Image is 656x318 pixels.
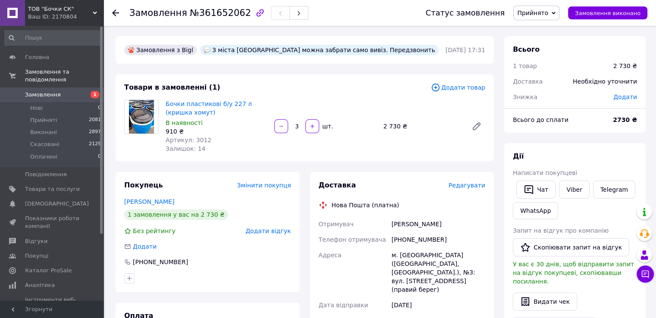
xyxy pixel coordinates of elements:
[91,91,99,98] span: 1
[98,153,101,161] span: 0
[380,120,465,132] div: 2 730 ₴
[30,104,43,112] span: Нові
[237,182,291,189] span: Змінити покупця
[330,201,402,209] div: Нова Пошта (платна)
[166,137,211,143] span: Артикул: 3012
[390,232,487,247] div: [PHONE_NUMBER]
[129,100,154,134] img: Бочки пластикові б/у 227 л (кришка хомут)
[124,83,220,91] span: Товари в замовленні (1)
[319,236,386,243] span: Телефон отримувача
[124,45,197,55] div: Замовлення з Bigl
[129,8,187,18] span: Замовлення
[513,62,537,69] span: 1 товар
[89,140,101,148] span: 2125
[320,122,334,131] div: шт.
[124,181,163,189] span: Покупець
[25,267,72,274] span: Каталог ProSale
[390,247,487,297] div: м. [GEOGRAPHIC_DATA] ([GEOGRAPHIC_DATA], [GEOGRAPHIC_DATA].), №3: вул. [STREET_ADDRESS] (правий б...
[25,68,104,84] span: Замовлення та повідомлення
[124,198,174,205] a: [PERSON_NAME]
[166,100,252,116] a: Бочки пластикові б/у 227 л (кришка хомут)
[25,200,89,208] span: [DEMOGRAPHIC_DATA]
[25,171,67,178] span: Повідомлення
[613,116,637,123] b: 2730 ₴
[245,228,291,234] span: Додати відгук
[593,181,635,199] a: Telegram
[468,118,485,135] a: Редагувати
[446,47,485,53] time: [DATE] 17:31
[25,91,61,99] span: Замовлення
[516,181,556,199] button: Чат
[431,83,485,92] span: Додати товар
[25,53,49,61] span: Головна
[166,145,205,152] span: Залишок: 14
[30,140,60,148] span: Скасовані
[4,30,102,46] input: Пошук
[166,127,267,136] div: 910 ₴
[568,72,642,91] div: Необхідно уточнити
[517,9,548,16] span: Прийнято
[89,128,101,136] span: 2897
[637,265,654,283] button: Чат з покупцем
[390,216,487,232] div: [PERSON_NAME]
[513,261,634,285] span: У вас є 30 днів, щоб відправити запит на відгук покупцеві, скопіювавши посилання.
[30,128,57,136] span: Виконані
[513,116,568,123] span: Всього до сплати
[319,252,342,259] span: Адреса
[204,47,210,53] img: :speech_balloon:
[449,182,485,189] span: Редагувати
[30,116,57,124] span: Прийняті
[575,10,640,16] span: Замовлення виконано
[513,202,558,219] a: WhatsApp
[190,8,251,18] span: №361652062
[513,94,537,100] span: Знижка
[319,181,356,189] span: Доставка
[513,169,577,176] span: Написати покупцеві
[25,237,47,245] span: Відгуки
[200,45,439,55] div: З міста [GEOGRAPHIC_DATA] можна забрати само вивіз. Передзвонить
[319,221,354,228] span: Отримувач
[513,45,540,53] span: Всього
[319,302,368,309] span: Дата відправки
[132,258,189,266] div: [PHONE_NUMBER]
[166,119,203,126] span: В наявності
[30,153,57,161] span: Оплачені
[25,215,80,230] span: Показники роботи компанії
[124,209,228,220] div: 1 замовлення у вас на 2 730 ₴
[390,297,487,313] div: [DATE]
[133,228,176,234] span: Без рейтингу
[513,293,577,311] button: Видати чек
[28,13,104,21] div: Ваш ID: 2170804
[426,9,505,17] div: Статус замовлення
[568,6,647,19] button: Замовлення виконано
[613,94,637,100] span: Додати
[513,227,609,234] span: Запит на відгук про компанію
[25,252,48,260] span: Покупці
[28,5,93,13] span: ТОВ "Бочки СК"
[89,116,101,124] span: 2081
[133,243,157,250] span: Додати
[513,78,543,85] span: Доставка
[112,9,119,17] div: Повернутися назад
[559,181,589,199] a: Viber
[613,62,637,70] div: 2 730 ₴
[25,281,55,289] span: Аналітика
[513,152,524,160] span: Дії
[25,296,80,312] span: Інструменти веб-майстра та SEO
[513,238,629,256] button: Скопіювати запит на відгук
[98,104,101,112] span: 0
[25,185,80,193] span: Товари та послуги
